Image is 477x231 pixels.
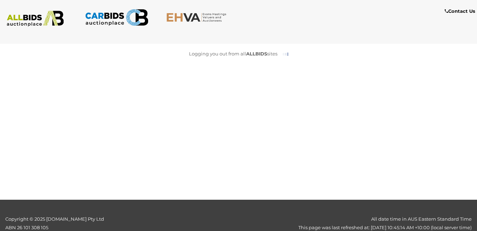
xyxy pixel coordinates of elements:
img: ALLBIDS.com.au [4,11,67,27]
img: CARBIDS.com.au [85,7,148,28]
img: small-loading.gif [283,52,288,56]
img: EHVA.com.au [166,12,230,22]
b: Contact Us [445,8,475,14]
b: ALLBIDS [246,51,267,57]
a: Contact Us [445,7,477,15]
